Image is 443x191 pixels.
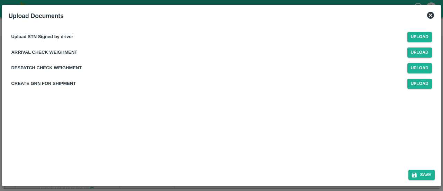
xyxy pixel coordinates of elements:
[11,81,76,86] strong: CREATE GRN FOR SHIPMENT
[11,50,77,55] strong: ARRIVAL CHECK WEIGHMENT
[11,34,73,39] strong: Upload STN Signed by driver
[407,47,432,58] span: Upload
[8,12,63,19] b: Upload Documents
[11,65,82,70] strong: DESPATCH CHECK WEIGHMENT
[407,79,432,89] span: Upload
[407,63,432,73] span: Upload
[408,170,435,180] button: Save
[407,32,432,42] span: Upload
